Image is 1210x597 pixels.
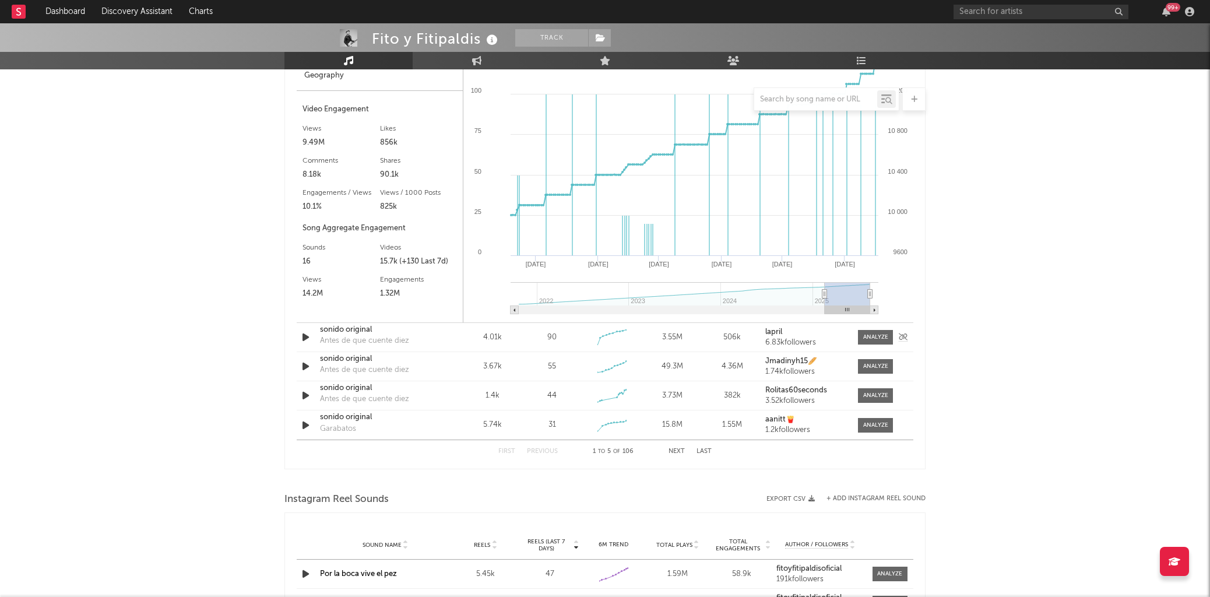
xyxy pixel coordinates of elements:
div: 5.74k [465,419,519,431]
div: 90.1k [380,168,458,182]
div: Views / 1000 Posts [380,186,458,200]
div: Videos [380,241,458,255]
text: [DATE] [588,261,608,268]
text: 100 [471,87,481,94]
div: 4.01k [465,332,519,343]
div: Likes [380,122,458,136]
div: Fito y Fitipaldis [372,29,501,48]
div: 55 [548,361,556,373]
text: 10 400 [888,168,907,175]
div: 47 [520,568,579,580]
div: 99 + [1166,3,1180,12]
div: 58.9k [713,568,771,580]
div: Engagements [380,273,458,287]
strong: fitoyfitipaldisoficial [776,565,842,573]
div: Comments [302,154,380,168]
div: 3.55M [645,332,699,343]
span: of [613,449,620,454]
div: 90 [547,332,557,343]
div: 14.2M [302,287,380,301]
a: fitoyfitipaldisoficial [776,565,864,573]
span: Reels [474,542,490,549]
div: Antes de que cuente diez [320,364,409,376]
a: Jmadinyh15🥖 [765,357,846,366]
strong: Jmadinyh15🥖 [765,357,817,365]
text: [DATE] [772,261,793,268]
div: Antes de que cuente diez [320,394,409,405]
text: 50 [474,168,481,175]
text: 75 [474,127,481,134]
button: 99+ [1162,7,1170,16]
input: Search by song name or URL [754,95,877,104]
text: 10 800 [888,127,907,134]
strong: aanitt🍟 [765,416,795,423]
span: Total Plays [656,542,692,549]
button: Export CSV [766,496,815,503]
div: 49.3M [645,361,699,373]
text: [DATE] [649,261,669,268]
a: aanitt🍟 [765,416,846,424]
div: Garabatos [320,423,356,435]
span: Sound Name [363,542,402,549]
div: Shares [380,154,458,168]
text: 9600 [894,248,907,255]
button: + Add Instagram Reel Sound [826,496,926,502]
div: 16 [302,255,380,269]
div: 506k [705,332,759,343]
a: sonido original [320,412,442,423]
div: 10.1% [302,200,380,214]
div: Views [302,122,380,136]
a: sonido original [320,324,442,336]
div: 6M Trend [585,540,643,549]
text: [DATE] [835,261,855,268]
button: Next [669,448,685,455]
button: Previous [527,448,558,455]
strong: lapril [765,328,782,336]
span: to [598,449,605,454]
input: Search for artists [954,5,1128,19]
div: 1.4k [465,390,519,402]
div: 31 [548,419,556,431]
a: sonido original [320,382,442,394]
strong: Rolitas60seconds [765,387,827,394]
div: 3.67k [465,361,519,373]
a: Por la boca vive el pez [320,570,397,578]
div: Song Aggregate Engagement [302,222,457,236]
span: Reels (last 7 days) [520,538,572,552]
a: lapril [765,328,846,336]
div: 382k [705,390,759,402]
div: 825k [380,200,458,214]
div: 1.59M [649,568,707,580]
div: 191k followers [776,575,864,584]
div: 1.74k followers [765,368,846,376]
div: Antes de que cuente diez [320,335,409,347]
div: 5.45k [456,568,515,580]
span: Instagram Reel Sounds [284,493,389,507]
div: + Add Instagram Reel Sound [815,496,926,502]
div: 8.18k [302,168,380,182]
button: Track [515,29,588,47]
div: 1.55M [705,419,759,431]
div: 44 [547,390,557,402]
div: 1 5 106 [581,445,645,459]
span: Total Engagements [713,538,764,552]
div: Geography [297,61,463,91]
text: 10 000 [888,208,907,215]
div: Sounds [302,241,380,255]
text: [DATE] [526,261,546,268]
a: sonido original [320,353,442,365]
button: Last [697,448,712,455]
div: 15.7k (+130 Last 7d) [380,255,458,269]
text: 0 [478,248,481,255]
div: Engagements / Views [302,186,380,200]
div: Views [302,273,380,287]
text: 25 [474,208,481,215]
div: 1.2k followers [765,426,846,434]
div: 856k [380,136,458,150]
text: 11 200 [888,87,907,94]
span: Author / Followers [785,541,848,549]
